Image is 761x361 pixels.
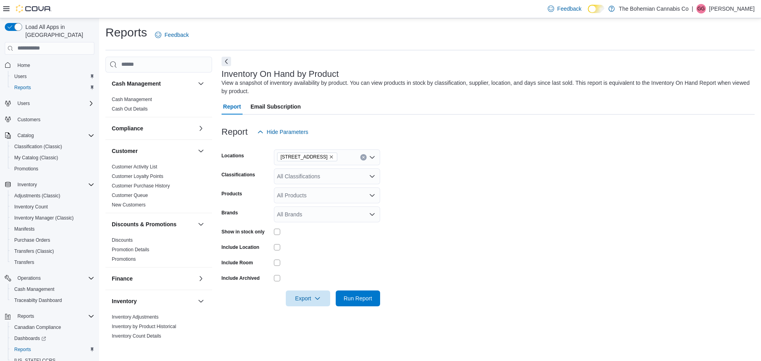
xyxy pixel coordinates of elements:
[112,124,195,132] button: Compliance
[11,246,94,256] span: Transfers (Classic)
[696,4,706,13] div: Givar Gilani
[112,297,195,305] button: Inventory
[112,202,145,208] span: New Customers
[112,333,161,339] a: Inventory Count Details
[112,275,133,283] h3: Finance
[14,193,60,199] span: Adjustments (Classic)
[291,290,325,306] span: Export
[344,294,372,302] span: Run Report
[14,346,31,353] span: Reports
[112,124,143,132] h3: Compliance
[11,285,94,294] span: Cash Management
[369,173,375,180] button: Open list of options
[11,164,42,174] a: Promotions
[112,147,138,155] h3: Customer
[105,95,212,117] div: Cash Management
[8,152,98,163] button: My Catalog (Classic)
[8,344,98,355] button: Reports
[11,224,38,234] a: Manifests
[196,274,206,283] button: Finance
[14,297,62,304] span: Traceabilty Dashboard
[11,202,51,212] a: Inventory Count
[17,275,41,281] span: Operations
[112,246,149,253] span: Promotion Details
[11,258,94,267] span: Transfers
[11,191,63,201] a: Adjustments (Classic)
[112,97,152,102] a: Cash Management
[14,248,54,254] span: Transfers (Classic)
[11,334,49,343] a: Dashboards
[112,342,178,349] span: Inventory On Hand by Package
[8,212,98,223] button: Inventory Manager (Classic)
[14,215,74,221] span: Inventory Manager (Classic)
[196,124,206,133] button: Compliance
[16,5,52,13] img: Cova
[112,164,157,170] a: Customer Activity List
[545,1,585,17] a: Feedback
[277,153,338,161] span: 710-12th St. New Westminster, BC V3M 4J6
[14,61,33,70] a: Home
[112,193,148,198] a: Customer Queue
[369,192,375,199] button: Open list of options
[14,259,34,265] span: Transfers
[14,99,33,108] button: Users
[267,128,308,136] span: Hide Parameters
[14,84,31,91] span: Reports
[14,273,94,283] span: Operations
[222,275,260,281] label: Include Archived
[112,106,148,112] a: Cash Out Details
[8,201,98,212] button: Inventory Count
[105,162,212,213] div: Customer
[11,323,64,332] a: Canadian Compliance
[222,57,231,66] button: Next
[17,313,34,319] span: Reports
[14,286,54,292] span: Cash Management
[8,322,98,333] button: Canadian Compliance
[112,256,136,262] a: Promotions
[11,323,94,332] span: Canadian Compliance
[557,5,581,13] span: Feedback
[14,155,58,161] span: My Catalog (Classic)
[329,155,334,159] button: Remove 710-12th St. New Westminster, BC V3M 4J6 from selection in this group
[112,275,195,283] button: Finance
[11,258,37,267] a: Transfers
[112,96,152,103] span: Cash Management
[222,172,255,178] label: Classifications
[17,100,30,107] span: Users
[11,345,94,354] span: Reports
[2,98,98,109] button: Users
[14,335,46,342] span: Dashboards
[14,311,37,321] button: Reports
[8,333,98,344] a: Dashboards
[8,190,98,201] button: Adjustments (Classic)
[11,72,30,81] a: Users
[222,127,248,137] h3: Report
[369,211,375,218] button: Open list of options
[112,323,176,330] span: Inventory by Product Historical
[17,117,40,123] span: Customers
[360,154,367,160] button: Clear input
[8,71,98,82] button: Users
[11,202,94,212] span: Inventory Count
[222,210,238,216] label: Brands
[112,183,170,189] a: Customer Purchase History
[112,314,159,320] a: Inventory Adjustments
[11,285,57,294] a: Cash Management
[369,154,375,160] button: Open list of options
[8,163,98,174] button: Promotions
[112,220,176,228] h3: Discounts & Promotions
[588,5,604,13] input: Dark Mode
[222,244,259,250] label: Include Location
[112,80,161,88] h3: Cash Management
[14,166,38,172] span: Promotions
[8,257,98,268] button: Transfers
[11,296,65,305] a: Traceabilty Dashboard
[2,273,98,284] button: Operations
[286,290,330,306] button: Export
[11,235,54,245] a: Purchase Orders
